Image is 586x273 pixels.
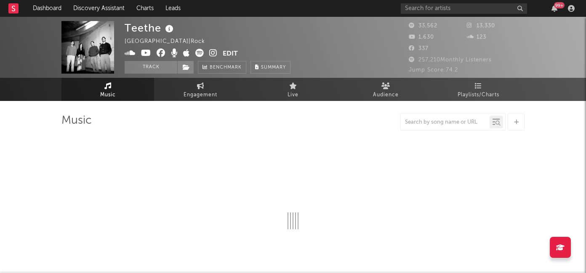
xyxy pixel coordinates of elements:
button: Edit [223,49,238,59]
span: Playlists/Charts [458,90,499,100]
button: 99+ [551,5,557,12]
a: Benchmark [198,61,246,74]
a: Playlists/Charts [432,78,525,101]
span: Jump Score: 74.2 [409,67,458,73]
button: Track [125,61,177,74]
span: 13,330 [467,23,495,29]
input: Search for artists [401,3,527,14]
span: 123 [467,34,486,40]
span: Benchmark [210,63,242,73]
a: Live [247,78,339,101]
div: [GEOGRAPHIC_DATA] | Rock [125,37,215,47]
a: Music [61,78,154,101]
button: Summary [250,61,290,74]
span: Audience [373,90,399,100]
div: 99 + [554,2,565,8]
span: Engagement [184,90,217,100]
a: Audience [339,78,432,101]
span: 33,562 [409,23,437,29]
span: Summary [261,65,286,70]
div: Teethe [125,21,176,35]
a: Engagement [154,78,247,101]
input: Search by song name or URL [401,119,490,126]
span: Live [288,90,298,100]
span: Music [100,90,116,100]
span: 1,630 [409,34,434,40]
span: 337 [409,46,429,51]
span: 257,210 Monthly Listeners [409,57,492,63]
